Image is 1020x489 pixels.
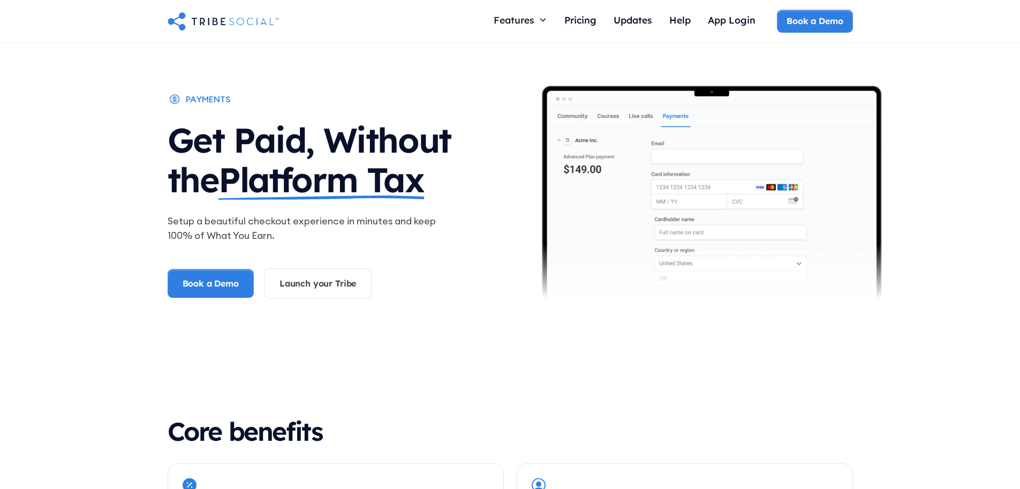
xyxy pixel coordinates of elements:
[494,14,534,26] div: Features
[168,417,853,446] h2: Core benefits
[614,14,652,26] div: Updates
[264,268,372,298] a: Launch your Tribe
[168,110,510,205] h1: Get Paid, Without the
[556,10,605,33] a: Pricing
[168,10,279,32] a: home
[564,14,596,26] div: Pricing
[168,214,442,243] p: Setup a beautiful checkout experience in minutes and keep 100% of What You Earn.
[186,93,230,105] div: payments
[669,14,691,26] div: Help
[485,10,556,30] div: Features
[708,14,755,26] div: App Login
[605,10,661,33] a: Updates
[218,160,424,200] span: Platform Tax
[777,10,852,32] a: Book a Demo
[661,10,699,33] a: Help
[168,269,254,298] a: Book a Demo
[699,10,764,33] a: App Login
